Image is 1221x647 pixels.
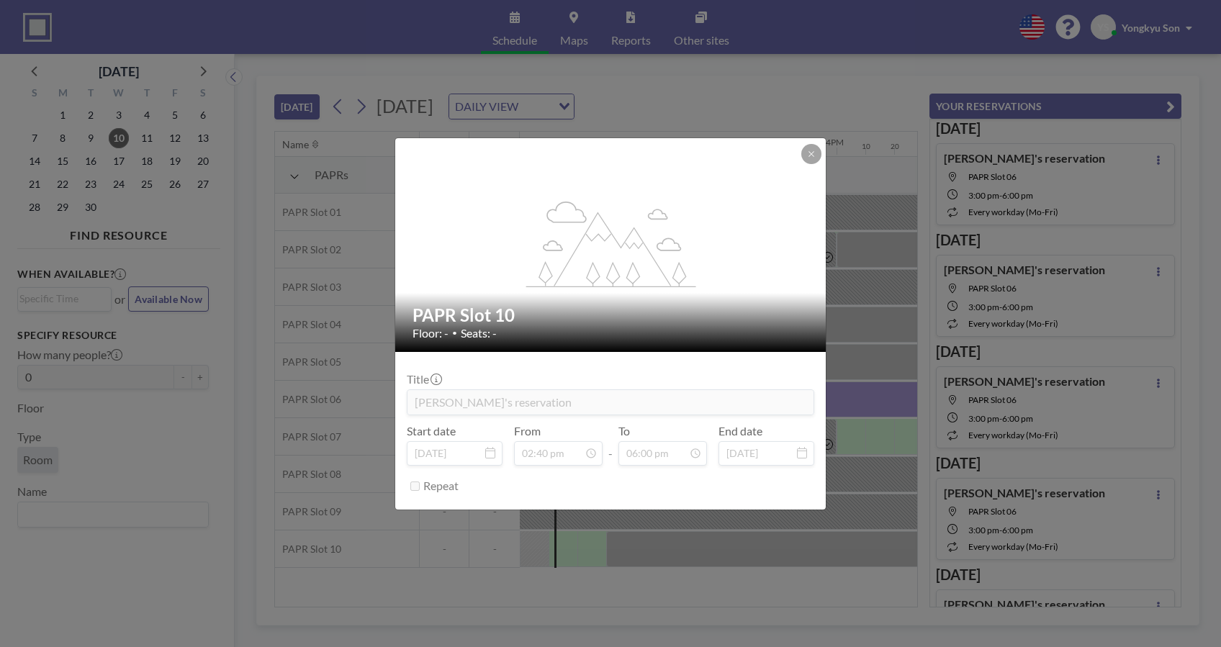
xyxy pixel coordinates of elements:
[526,200,696,286] g: flex-grow: 1.2;
[461,326,497,340] span: Seats: -
[407,372,441,386] label: Title
[718,424,762,438] label: End date
[407,424,456,438] label: Start date
[413,304,810,326] h2: PAPR Slot 10
[413,326,449,340] span: Floor: -
[423,479,459,493] label: Repeat
[608,429,613,461] span: -
[618,424,630,438] label: To
[514,424,541,438] label: From
[452,327,457,338] span: •
[407,390,814,415] input: (No title)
